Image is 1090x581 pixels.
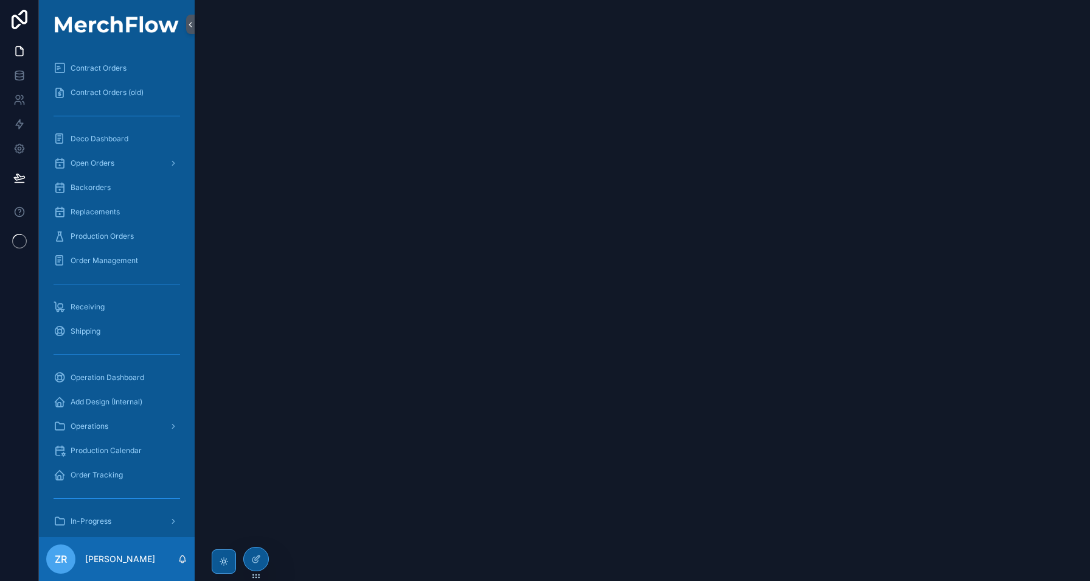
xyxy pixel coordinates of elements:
a: Contract Orders (old) [46,82,187,104]
a: In-Progress [46,510,187,532]
a: Operation Dashboard [46,367,187,389]
a: Receiving [46,296,187,318]
a: Replacements [46,201,187,223]
span: Operations [71,421,108,431]
span: Deco Dashboard [71,134,128,144]
p: [PERSON_NAME] [85,553,155,565]
a: Production Orders [46,225,187,247]
a: Add Design (Internal) [46,391,187,413]
span: Replacements [71,207,120,217]
span: Backorders [71,183,111,192]
a: Deco Dashboard [46,128,187,150]
a: Open Orders [46,152,187,174]
span: Production Orders [71,231,134,241]
a: Backorders [46,177,187,199]
span: Contract Orders [71,63,127,73]
span: Add Design (Internal) [71,397,142,407]
span: Order Tracking [71,470,123,480]
a: Contract Orders [46,57,187,79]
span: In-Progress [71,516,111,526]
span: Contract Orders (old) [71,88,144,97]
a: Order Management [46,250,187,272]
img: App logo [46,16,187,33]
span: Open Orders [71,158,114,168]
a: Production Calendar [46,440,187,462]
span: Order Management [71,256,138,266]
a: Order Tracking [46,464,187,486]
span: Receiving [71,302,105,312]
div: scrollable content [39,49,195,537]
span: ZR [55,552,67,566]
a: Operations [46,415,187,437]
span: Operation Dashboard [71,373,144,382]
span: Production Calendar [71,446,142,456]
span: Shipping [71,326,100,336]
a: Shipping [46,320,187,342]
